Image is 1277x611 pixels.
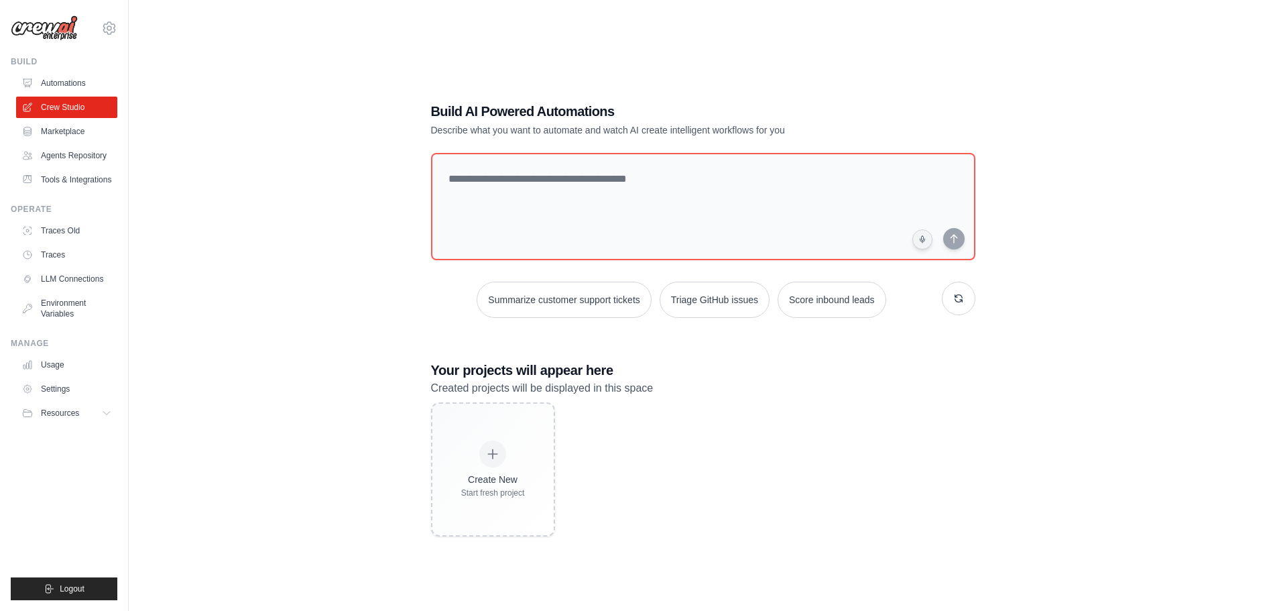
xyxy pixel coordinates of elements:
button: Click to speak your automation idea [912,229,932,249]
a: LLM Connections [16,268,117,290]
div: Start fresh project [461,488,525,498]
button: Triage GitHub issues [660,282,770,318]
button: Logout [11,577,117,600]
a: Crew Studio [16,97,117,118]
a: Tools & Integrations [16,169,117,190]
span: Logout [60,584,84,594]
h3: Your projects will appear here [431,361,975,380]
div: Manage [11,338,117,349]
a: Traces [16,244,117,266]
a: Settings [16,378,117,400]
a: Traces Old [16,220,117,241]
img: Logo [11,15,78,41]
button: Resources [16,402,117,424]
a: Automations [16,72,117,94]
div: Build [11,56,117,67]
button: Get new suggestions [942,282,975,315]
p: Describe what you want to automate and watch AI create intelligent workflows for you [431,123,881,137]
div: Create New [461,473,525,486]
button: Summarize customer support tickets [477,282,651,318]
span: Resources [41,408,79,419]
a: Usage [16,354,117,376]
a: Environment Variables [16,292,117,325]
div: Operate [11,204,117,215]
p: Created projects will be displayed in this space [431,380,975,397]
a: Agents Repository [16,145,117,166]
a: Marketplace [16,121,117,142]
h1: Build AI Powered Automations [431,102,881,121]
button: Score inbound leads [778,282,886,318]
